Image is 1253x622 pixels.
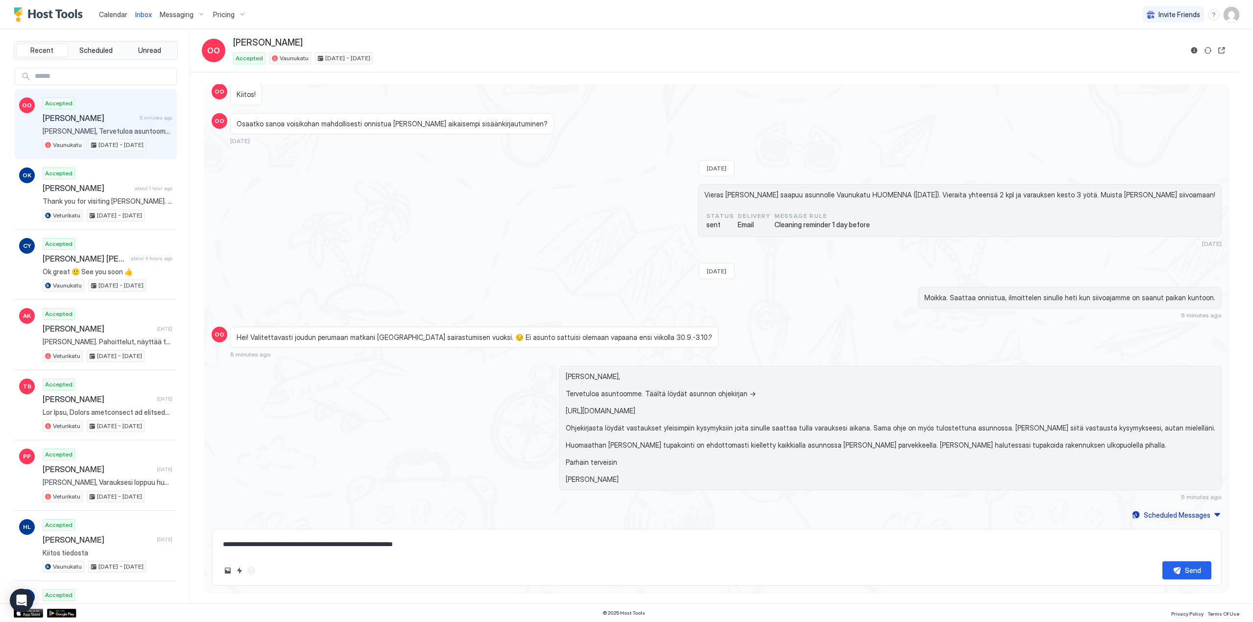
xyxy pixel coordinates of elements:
[1171,611,1204,617] span: Privacy Policy
[43,464,153,474] span: [PERSON_NAME]
[16,44,68,57] button: Recent
[10,589,33,612] div: Open Intercom Messenger
[222,565,234,576] button: Upload image
[1181,311,1222,319] span: 6 minutes ago
[237,120,548,128] span: Osaatko sanoa voisikohan mahdollisesti onnistua [PERSON_NAME] aikaisempi sisäänkirjautuminen?
[99,9,127,20] a: Calendar
[98,281,144,290] span: [DATE] - [DATE]
[1181,493,1222,501] span: 5 minutes ago
[97,352,142,360] span: [DATE] - [DATE]
[1162,561,1211,579] button: Send
[43,324,153,334] span: [PERSON_NAME]
[215,87,224,96] span: OO
[774,212,870,220] span: Message Rule
[602,610,645,616] span: © 2025 Host Tools
[924,293,1215,302] span: Moikka. Saattaa onnistua, ilmoittelen sinulle heti kun siivoajamme on saanut paikan kuntoon.
[45,450,72,459] span: Accepted
[43,113,136,123] span: [PERSON_NAME]
[43,337,172,346] span: [PERSON_NAME]. Pahoittelut, näyttää tunnistavan kielesi väärin ja lähettää automaattiviestit engl...
[45,169,72,178] span: Accepted
[45,380,72,389] span: Accepted
[234,565,245,576] button: Quick reply
[97,211,142,220] span: [DATE] - [DATE]
[98,562,144,571] span: [DATE] - [DATE]
[23,311,31,320] span: AK
[237,90,256,99] span: Kiitos!
[325,54,370,63] span: [DATE] - [DATE]
[135,9,152,20] a: Inbox
[43,478,172,487] span: [PERSON_NAME], Varauksesi loppuu huomenna kello 11:00. [PERSON_NAME] jättää avaimen keittiön taso...
[738,212,771,220] span: Delivery
[22,101,32,110] span: OO
[53,422,80,431] span: Veturikatu
[280,54,309,63] span: Vaunukatu
[140,115,172,121] span: 5 minutes ago
[45,99,72,108] span: Accepted
[215,117,224,125] span: OO
[707,165,726,172] span: [DATE]
[45,591,72,599] span: Accepted
[43,549,172,557] span: Kiitos tiedosta
[135,185,172,191] span: about 1 hour ago
[43,127,172,136] span: [PERSON_NAME], Tervetuloa asuntoomme. Täältä löydät asunnon ohjekirjan -> [URL][DOMAIN_NAME] Ohje...
[706,220,734,229] span: sent
[99,10,127,19] span: Calendar
[1207,608,1239,618] a: Terms Of Use
[97,492,142,501] span: [DATE] - [DATE]
[138,46,161,55] span: Unread
[160,10,193,19] span: Messaging
[1202,240,1222,247] span: [DATE]
[1202,45,1214,56] button: Sync reservation
[1207,611,1239,617] span: Terms Of Use
[207,45,220,56] span: OO
[43,394,153,404] span: [PERSON_NAME]
[230,137,250,144] span: [DATE]
[1131,508,1222,522] button: Scheduled Messages
[1208,9,1220,21] div: menu
[237,333,712,342] span: Hei! Valitettavasti joudun perumaan matkani [GEOGRAPHIC_DATA] sairastumisen vuoksi. 😔 Ei asunto s...
[566,372,1215,484] span: [PERSON_NAME], Tervetuloa asuntoomme. Täältä löydät asunnon ohjekirjan -> [URL][DOMAIN_NAME] Ohje...
[707,267,726,275] span: [DATE]
[43,267,172,276] span: Ok great 🙂 See you soon 👍
[1144,510,1210,520] div: Scheduled Messages
[123,44,175,57] button: Unread
[53,211,80,220] span: Veturikatu
[233,37,303,48] span: [PERSON_NAME]
[45,239,72,248] span: Accepted
[23,523,31,531] span: HL
[43,197,172,206] span: Thank you for visiting [PERSON_NAME]. Glad to hear you liked the place 🙂 You are always welcome b...
[43,254,127,263] span: [PERSON_NAME] [PERSON_NAME]
[43,535,153,545] span: [PERSON_NAME]
[230,351,271,358] span: 5 minutes ago
[79,46,113,55] span: Scheduled
[23,452,31,461] span: PP
[97,422,142,431] span: [DATE] - [DATE]
[53,281,82,290] span: Vaunukatu
[70,44,122,57] button: Scheduled
[45,310,72,318] span: Accepted
[98,141,144,149] span: [DATE] - [DATE]
[14,7,87,22] a: Host Tools Logo
[706,212,734,220] span: status
[157,536,172,543] span: [DATE]
[135,10,152,19] span: Inbox
[1171,608,1204,618] a: Privacy Policy
[14,609,43,618] a: App Store
[236,54,263,63] span: Accepted
[47,609,76,618] a: Google Play Store
[53,492,80,501] span: Veturikatu
[774,220,870,229] span: Cleaning reminder 1 day before
[1216,45,1228,56] button: Open reservation
[30,46,53,55] span: Recent
[1188,45,1200,56] button: Reservation information
[45,521,72,529] span: Accepted
[131,255,172,262] span: about 4 hours ago
[53,141,82,149] span: Vaunukatu
[157,326,172,332] span: [DATE]
[31,68,176,85] input: Input Field
[157,466,172,473] span: [DATE]
[215,330,224,339] span: OO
